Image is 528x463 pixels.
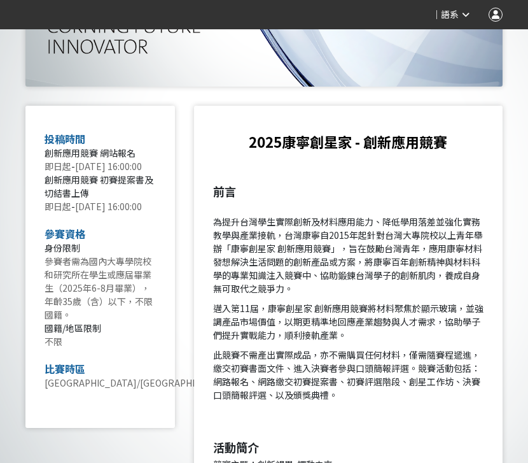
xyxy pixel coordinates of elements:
span: - [71,200,75,213]
span: 即日起 [45,200,71,213]
span: - [71,160,75,173]
span: 不限 [45,335,62,348]
span: 比賽時區 [45,361,85,376]
span: ｜ [432,8,441,22]
span: [GEOGRAPHIC_DATA]/[GEOGRAPHIC_DATA] [45,376,232,389]
span: 身份限制 [45,241,80,254]
span: 國籍/地區限制 [45,322,101,334]
span: 創新應用競賽 初賽提案書及切結書上傳 [45,173,153,199]
strong: 2025康寧創星家 - 創新應用競賽 [249,131,447,152]
span: 參賽資格 [45,226,85,241]
span: [DATE] 16:00:00 [75,160,142,173]
strong: 前言 [213,183,236,199]
span: 即日起 [45,160,71,173]
p: 此競賽不需產出實際成品，亦不需購買任何材料，僅需隨賽程遞進，繳交初賽書面文件、進入決賽者參與口頭簡報評選。競賽活動包括：網路報名、網路繳交初賽提案書、初賽評選階段、創星工作坊、決賽口頭簡報評選、... [213,348,483,402]
strong: 活動簡介 [213,439,259,455]
span: 參賽者需為國內大專學院校和研究所在學生或應屆畢業生（2025年6-8月畢業），年齡35歲（含）以下，不限國籍。 [45,255,153,321]
span: 語系 [441,10,459,20]
span: [DATE] 16:00:00 [75,200,142,213]
span: 投稿時間 [45,131,85,146]
p: 邁入第11屆，康寧創星家 創新應用競賽將材料聚焦於顯示玻璃，並強調產品市場價值，以期更精準地回應產業趨勢與人才需求，協助學子們提升實戰能力，順利接軌產業。 [213,302,483,342]
p: 為提升台灣學生實際創新及材料應用能力、降低學用落差並強化實務教學與產業接軌，台灣康寧自2015年起針對台灣大專院校以上青年舉辦「康寧創星家 創新應用競賽」，旨在鼓勵台灣青年，應用康寧材料發想解決... [213,202,483,296]
span: 創新應用競賽 網站報名 [45,146,135,159]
